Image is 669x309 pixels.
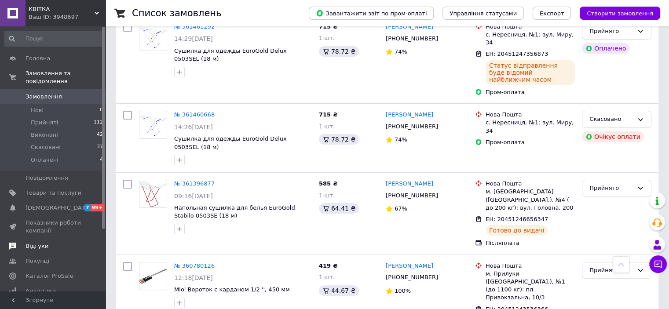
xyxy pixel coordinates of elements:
span: 100% [395,287,411,294]
div: м. Прилуки ([GEOGRAPHIC_DATA].), №1 (до 1100 кг): пл. Привокзальна, 10/3 [486,270,575,302]
span: 4 [100,156,103,164]
span: 715 ₴ [319,23,338,30]
a: Сушилка для одежды EuroGold Delux 0503SEL (18 м) [174,135,287,150]
span: 74% [395,136,407,143]
div: Пром-оплата [486,88,575,96]
span: ЕН: 20451246656347 [486,216,548,222]
div: Готово до видачі [486,225,548,236]
div: Оплачено [582,43,629,54]
a: Напольная сушилка для белья EuroGold Stabilo 0503SE (18 м) [174,204,295,219]
div: Очікує оплати [582,131,644,142]
a: № 361461292 [174,23,215,30]
span: 42 [97,131,103,139]
span: Управління статусами [450,10,517,17]
span: Повідомлення [26,174,68,182]
a: Сушилка для одежды EuroGold Delux 0503SEL (18 м) [174,47,287,62]
input: Пошук [4,31,104,47]
span: 37 [97,143,103,151]
img: Фото товару [139,23,167,51]
span: 715 ₴ [319,111,338,118]
img: Фото товару [139,111,167,138]
span: 1 шт. [319,192,335,199]
span: Прийняті [31,119,58,127]
div: Скасовано [589,115,633,124]
span: Експорт [540,10,564,17]
span: 09:16[DATE] [174,193,213,200]
button: Завантажити звіт по пром-оплаті [309,7,434,20]
button: Управління статусами [442,7,524,20]
span: 74% [395,48,407,55]
span: 67% [395,205,407,212]
button: Створити замовлення [580,7,660,20]
a: № 360780126 [174,262,215,269]
span: Оплачені [31,156,58,164]
span: Головна [26,55,50,62]
span: Замовлення [26,93,62,101]
div: [PHONE_NUMBER] [384,33,440,44]
span: Виконані [31,131,58,139]
span: 12:18[DATE] [174,274,213,281]
span: 1 шт. [319,274,335,280]
span: 99+ [91,204,105,211]
div: Післяплата [486,239,575,247]
span: 1 шт. [319,35,335,41]
button: Чат з покупцем [649,255,667,273]
div: Статус відправлення буде відомий найближчим часом [486,60,575,85]
span: 585 ₴ [319,180,338,187]
div: Нова Пошта [486,111,575,119]
span: Створити замовлення [587,10,653,17]
div: Прийнято [589,266,633,275]
a: [PERSON_NAME] [386,262,433,270]
div: Пром-оплата [486,138,575,146]
span: Завантажити звіт по пром-оплаті [316,9,427,17]
a: [PERSON_NAME] [386,180,433,188]
div: [PHONE_NUMBER] [384,272,440,283]
div: Нова Пошта [486,23,575,31]
span: Показники роботи компанії [26,219,81,235]
span: 14:29[DATE] [174,35,213,42]
a: Фото товару [139,180,167,208]
span: Товари та послуги [26,189,81,197]
span: 1 шт. [319,123,335,130]
div: [PHONE_NUMBER] [384,190,440,201]
div: Нова Пошта [486,180,575,188]
span: 14:26[DATE] [174,124,213,131]
div: [PHONE_NUMBER] [384,121,440,132]
h1: Список замовлень [132,8,221,18]
span: Нові [31,106,44,114]
div: с. Нересниця, №1: вул. Миру, 34 [486,31,575,47]
span: Аналітика [26,287,56,295]
span: Покупці [26,257,49,265]
div: Прийнято [589,27,633,36]
div: 78.72 ₴ [319,134,359,145]
a: № 361460668 [174,111,215,118]
span: КВІТКА [29,5,95,13]
a: № 361396877 [174,180,215,187]
div: с. Нересниця, №1: вул. Миру, 34 [486,119,575,135]
span: 419 ₴ [319,262,338,269]
a: [PERSON_NAME] [386,111,433,119]
a: Створити замовлення [571,10,660,16]
span: Каталог ProSale [26,272,73,280]
img: Фото товару [139,262,167,290]
span: ЕН: 20451247356873 [486,51,548,57]
div: 64.41 ₴ [319,203,359,214]
span: [DEMOGRAPHIC_DATA] [26,204,91,212]
span: Замовлення та повідомлення [26,69,106,85]
div: 78.72 ₴ [319,46,359,57]
a: Miol Вороток с карданом 1/2 '', 450 мм [174,286,290,293]
button: Експорт [533,7,571,20]
div: Ваш ID: 3948697 [29,13,106,21]
span: 0 [100,106,103,114]
div: м. [GEOGRAPHIC_DATA] ([GEOGRAPHIC_DATA].), №4 ( до 200 кг): вул. Головна, 200 [486,188,575,212]
div: 44.67 ₴ [319,285,359,296]
div: Прийнято [589,184,633,193]
span: 112 [94,119,103,127]
span: Відгуки [26,242,48,250]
